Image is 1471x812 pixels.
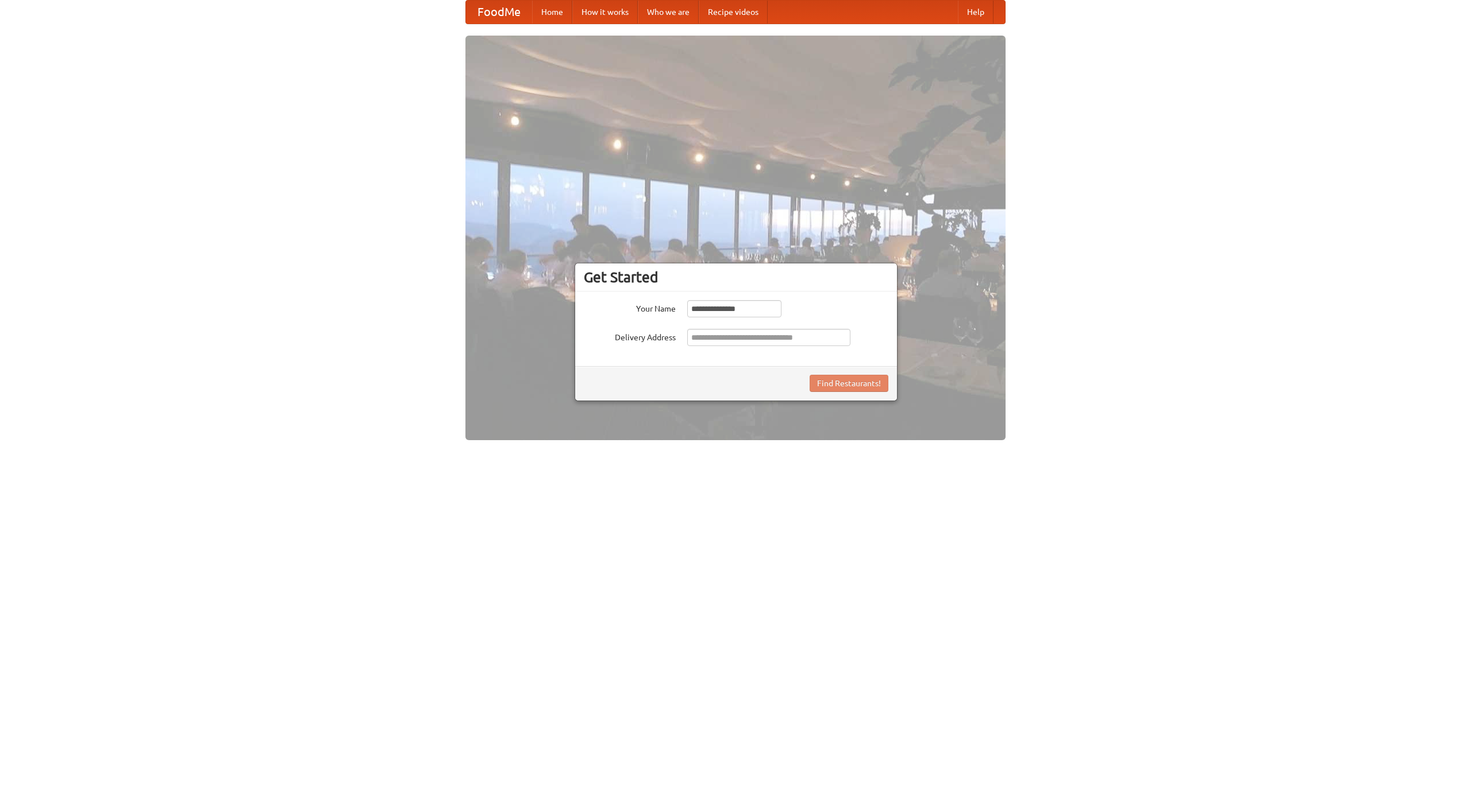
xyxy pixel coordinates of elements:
a: Home [532,1,572,24]
a: Who we are [638,1,699,24]
a: How it works [572,1,638,24]
a: FoodMe [466,1,532,24]
button: Find Restaurants! [810,375,888,392]
label: Delivery Address [584,329,676,343]
h3: Get Started [584,269,888,286]
a: Recipe videos [699,1,768,24]
label: Your Name [584,300,676,314]
a: Help [958,1,993,24]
